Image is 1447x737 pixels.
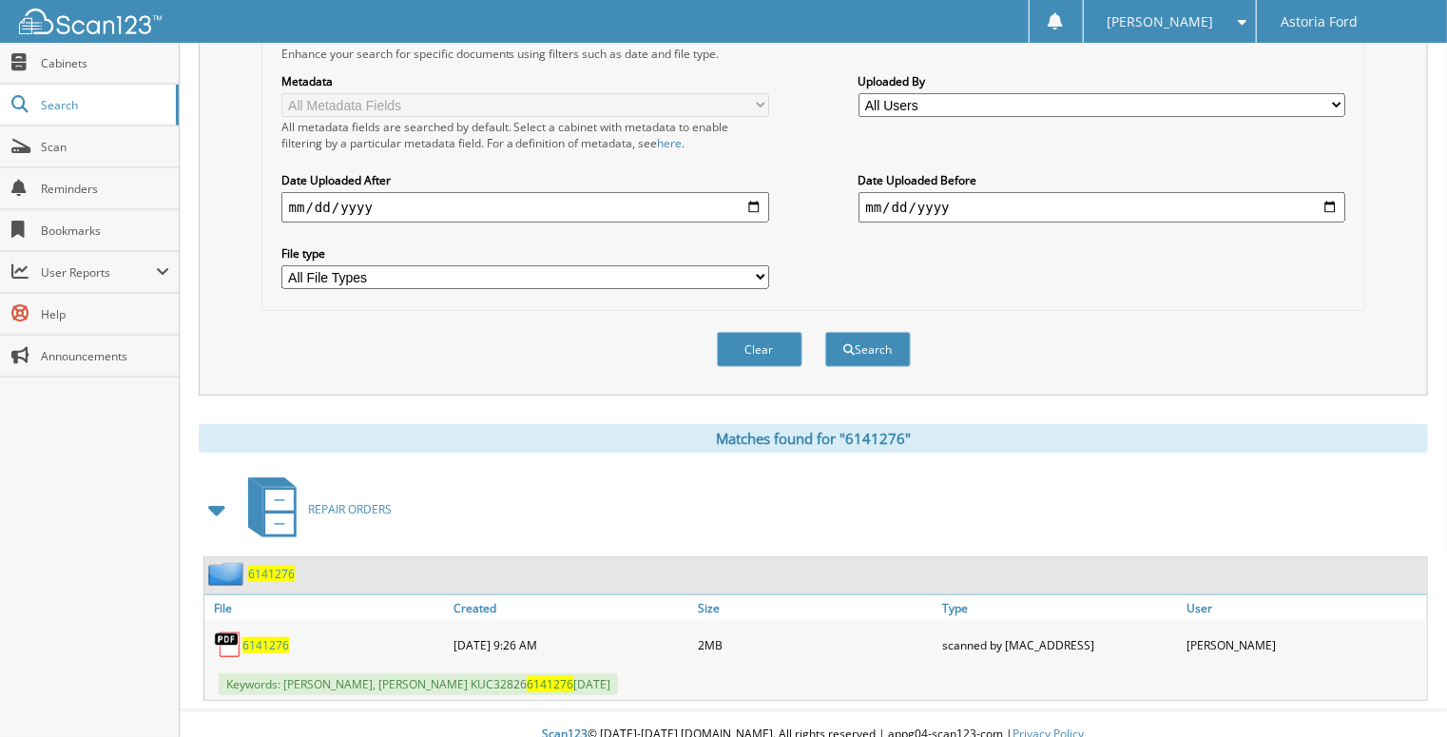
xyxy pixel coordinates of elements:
[825,332,911,367] button: Search
[938,595,1183,621] a: Type
[1183,595,1427,621] a: User
[449,626,693,664] div: [DATE] 9:26 AM
[1108,16,1214,28] span: [PERSON_NAME]
[859,172,1346,188] label: Date Uploaded Before
[242,637,289,653] a: 6141276
[308,501,392,517] span: REPAIR ORDERS
[272,46,1356,62] div: Enhance your search for specific documents using filters such as date and file type.
[214,630,242,659] img: PDF.png
[237,472,392,547] a: REPAIR ORDERS
[199,424,1428,453] div: Matches found for "6141276"
[938,626,1183,664] div: scanned by [MAC_ADDRESS]
[693,626,937,664] div: 2MB
[41,55,169,71] span: Cabinets
[281,73,769,89] label: Metadata
[859,73,1346,89] label: Uploaded By
[1352,646,1447,737] iframe: Chat Widget
[1183,626,1427,664] div: [PERSON_NAME]
[449,595,693,621] a: Created
[41,223,169,239] span: Bookmarks
[859,192,1346,223] input: end
[41,181,169,197] span: Reminders
[41,97,166,113] span: Search
[281,245,769,262] label: File type
[204,595,449,621] a: File
[281,119,769,151] div: All metadata fields are searched by default. Select a cabinet with metadata to enable filtering b...
[281,172,769,188] label: Date Uploaded After
[219,673,618,695] span: Keywords: [PERSON_NAME], [PERSON_NAME] KUC32826 [DATE]
[41,306,169,322] span: Help
[41,348,169,364] span: Announcements
[281,192,769,223] input: start
[527,676,573,692] span: 6141276
[717,332,802,367] button: Clear
[41,139,169,155] span: Scan
[19,9,162,34] img: scan123-logo-white.svg
[41,264,156,281] span: User Reports
[693,595,937,621] a: Size
[1281,16,1358,28] span: Astoria Ford
[658,135,683,151] a: here
[248,566,295,582] a: 6141276
[208,562,248,586] img: folder2.png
